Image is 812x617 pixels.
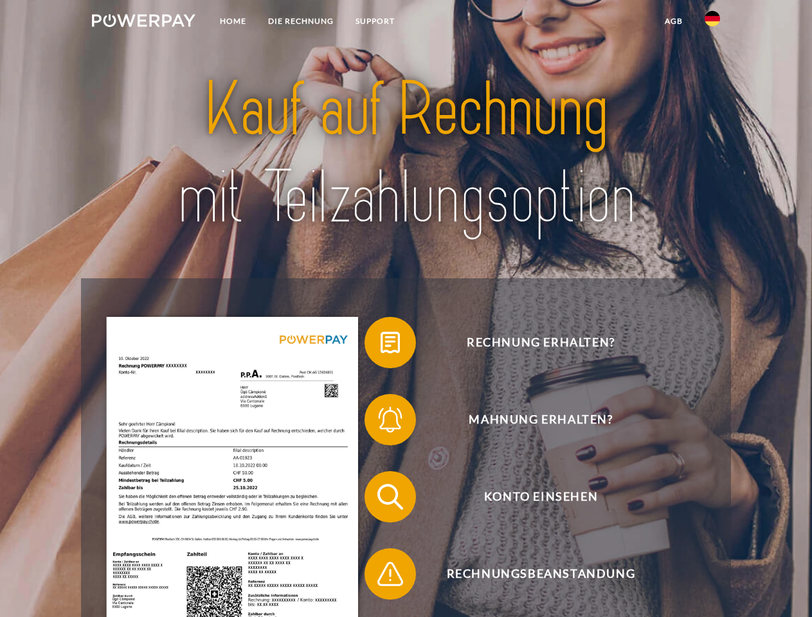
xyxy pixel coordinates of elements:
img: logo-powerpay-white.svg [92,14,195,27]
img: de [705,11,720,26]
a: Home [209,10,257,33]
button: Konto einsehen [365,471,699,523]
span: Rechnungsbeanstandung [383,548,698,600]
span: Rechnung erhalten? [383,317,698,368]
a: agb [654,10,694,33]
button: Rechnung erhalten? [365,317,699,368]
img: qb_bell.svg [374,404,406,436]
img: qb_search.svg [374,481,406,513]
button: Mahnung erhalten? [365,394,699,445]
a: DIE RECHNUNG [257,10,345,33]
span: Mahnung erhalten? [383,394,698,445]
a: SUPPORT [345,10,406,33]
img: qb_warning.svg [374,558,406,590]
span: Konto einsehen [383,471,698,523]
button: Rechnungsbeanstandung [365,548,699,600]
img: qb_bill.svg [374,326,406,359]
img: title-powerpay_de.svg [123,62,689,246]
